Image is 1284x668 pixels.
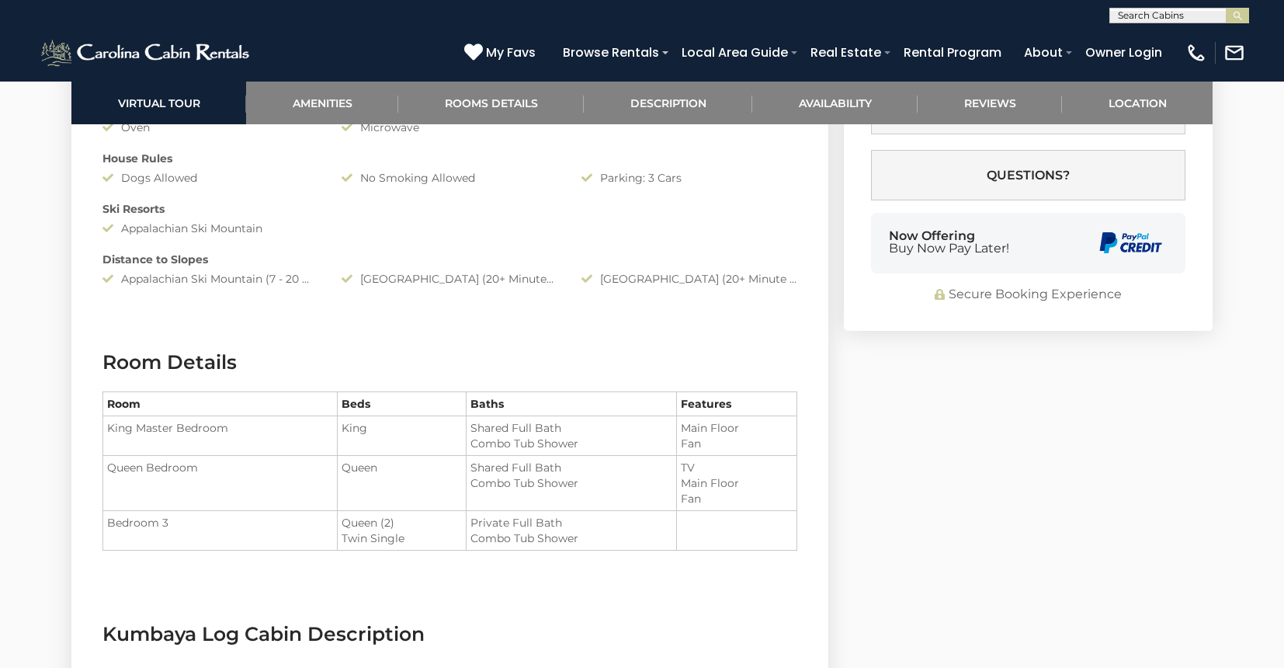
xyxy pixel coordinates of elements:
[91,170,330,186] div: Dogs Allowed
[91,201,809,217] div: Ski Resorts
[871,150,1185,200] button: Questions?
[486,43,536,62] span: My Favs
[102,349,797,376] h3: Room Details
[570,271,809,287] div: [GEOGRAPHIC_DATA] (20+ Minute Drive)
[470,436,672,451] li: Combo Tub Shower
[470,420,672,436] li: Shared Full Bath
[330,271,569,287] div: [GEOGRAPHIC_DATA] (20+ Minutes Drive)
[752,82,918,124] a: Availability
[103,416,338,456] td: King Master Bedroom
[91,120,330,135] div: Oven
[1078,39,1170,66] a: Owner Login
[103,456,338,511] td: Queen Bedroom
[1223,42,1245,64] img: mail-regular-white.png
[681,420,793,436] li: Main Floor
[470,475,672,491] li: Combo Tub Shower
[342,461,377,475] span: Queen
[91,271,330,287] div: Appalachian Ski Mountain (7 - 20 Minute Drive)
[889,242,1009,255] span: Buy Now Pay Later!
[555,39,667,66] a: Browse Rentals
[681,491,793,506] li: Fan
[918,82,1062,124] a: Reviews
[342,531,462,546] li: Twin Single
[1062,82,1213,124] a: Location
[39,37,254,68] img: White-1-2.png
[470,531,672,546] li: Combo Tub Shower
[871,286,1185,304] div: Secure Booking Experience
[470,515,672,531] li: Private Full Bath
[896,39,1009,66] a: Rental Program
[803,39,889,66] a: Real Estate
[681,436,793,451] li: Fan
[681,475,793,491] li: Main Floor
[464,43,540,63] a: My Favs
[1016,39,1071,66] a: About
[103,511,338,551] td: Bedroom 3
[342,421,367,435] span: King
[570,170,809,186] div: Parking: 3 Cars
[466,392,676,416] th: Baths
[584,82,752,124] a: Description
[91,151,809,166] div: House Rules
[330,120,569,135] div: Microwave
[470,460,672,475] li: Shared Full Bath
[1185,42,1207,64] img: phone-regular-white.png
[91,252,809,267] div: Distance to Slopes
[889,230,1009,255] div: Now Offering
[91,221,330,236] div: Appalachian Ski Mountain
[342,515,462,531] li: Queen (2)
[337,392,466,416] th: Beds
[330,170,569,186] div: No Smoking Allowed
[102,621,797,648] h3: Kumbaya Log Cabin Description
[71,82,246,124] a: Virtual Tour
[681,460,793,475] li: TV
[103,392,338,416] th: Room
[676,392,796,416] th: Features
[398,82,584,124] a: Rooms Details
[674,39,796,66] a: Local Area Guide
[246,82,398,124] a: Amenities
